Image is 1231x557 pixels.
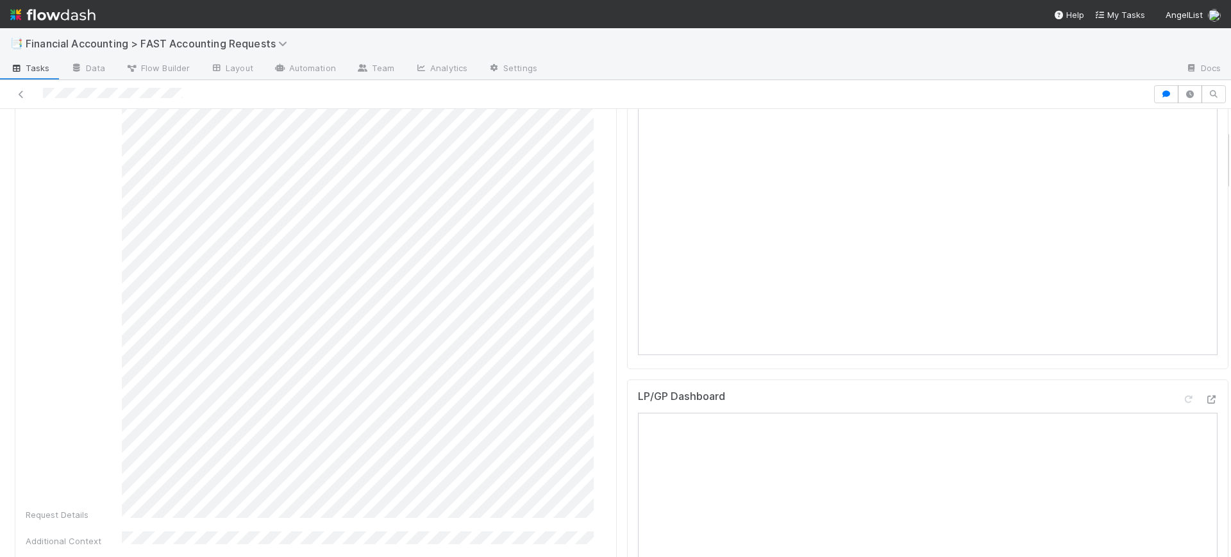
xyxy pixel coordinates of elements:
a: Docs [1175,59,1231,79]
a: Analytics [405,59,478,79]
a: Flow Builder [115,59,200,79]
span: AngelList [1166,10,1203,20]
div: Request Details [26,508,122,521]
div: Additional Context [26,535,122,547]
a: Automation [264,59,346,79]
span: Tasks [10,62,50,74]
span: My Tasks [1094,10,1145,20]
img: logo-inverted-e16ddd16eac7371096b0.svg [10,4,96,26]
a: Data [60,59,115,79]
a: Settings [478,59,548,79]
h5: LP/GP Dashboard [638,390,725,403]
span: Financial Accounting > FAST Accounting Requests [26,37,294,50]
a: My Tasks [1094,8,1145,21]
a: Layout [200,59,264,79]
span: 📑 [10,38,23,49]
a: Team [346,59,405,79]
div: Help [1053,8,1084,21]
span: Flow Builder [126,62,190,74]
img: avatar_fee1282a-8af6-4c79-b7c7-bf2cfad99775.png [1208,9,1221,22]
